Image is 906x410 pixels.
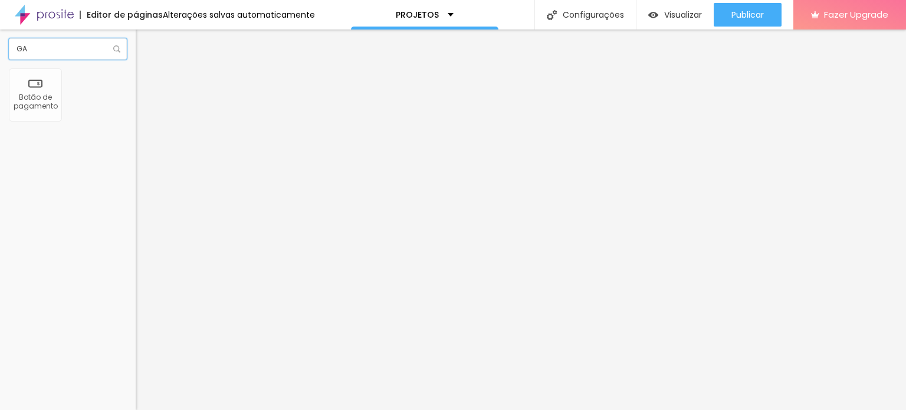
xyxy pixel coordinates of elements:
[396,11,439,19] p: PROJETOS
[731,10,764,19] span: Publicar
[547,10,557,20] img: Icone
[113,45,120,53] img: Icone
[12,93,58,110] div: Botão de pagamento
[136,29,906,410] iframe: Editor
[648,10,658,20] img: view-1.svg
[636,3,714,27] button: Visualizar
[9,38,127,60] input: Buscar elemento
[80,11,163,19] div: Editor de páginas
[824,9,888,19] span: Fazer Upgrade
[714,3,782,27] button: Publicar
[163,11,315,19] div: Alterações salvas automaticamente
[664,10,702,19] span: Visualizar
